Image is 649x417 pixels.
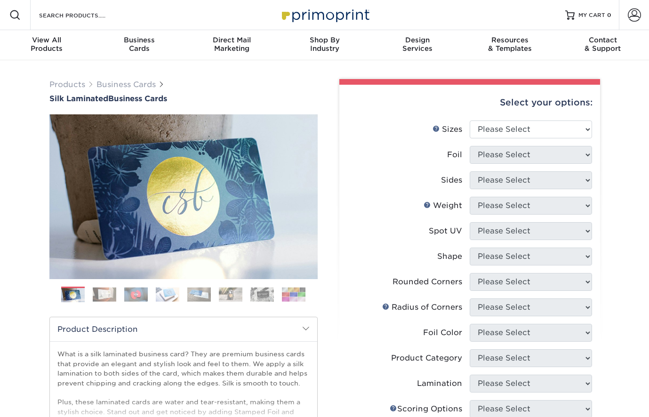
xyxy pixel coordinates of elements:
[38,9,130,21] input: SEARCH PRODUCTS.....
[219,287,242,302] img: Business Cards 06
[185,36,278,53] div: Marketing
[371,30,464,60] a: DesignServices
[441,175,462,186] div: Sides
[393,276,462,288] div: Rounded Corners
[185,36,278,44] span: Direct Mail
[156,287,179,302] img: Business Cards 04
[282,287,305,302] img: Business Cards 08
[371,36,464,53] div: Services
[382,302,462,313] div: Radius of Corners
[93,36,185,44] span: Business
[417,378,462,389] div: Lamination
[371,36,464,44] span: Design
[429,225,462,237] div: Spot UV
[447,149,462,160] div: Foil
[250,287,274,302] img: Business Cards 07
[278,36,371,44] span: Shop By
[391,353,462,364] div: Product Category
[187,287,211,302] img: Business Cards 05
[49,63,318,331] img: Silk Laminated 01
[556,36,649,44] span: Contact
[124,287,148,302] img: Business Cards 03
[278,30,371,60] a: Shop ByIndustry
[390,403,462,415] div: Scoring Options
[185,30,278,60] a: Direct MailMarketing
[93,36,185,53] div: Cards
[464,36,556,53] div: & Templates
[2,388,80,414] iframe: Google Customer Reviews
[578,11,605,19] span: MY CART
[424,200,462,211] div: Weight
[93,30,185,60] a: BusinessCards
[347,85,593,120] div: Select your options:
[278,5,372,25] img: Primoprint
[49,94,108,103] span: Silk Laminated
[61,283,85,307] img: Business Cards 01
[556,36,649,53] div: & Support
[93,287,116,302] img: Business Cards 02
[49,94,318,103] a: Silk LaminatedBusiness Cards
[607,12,611,18] span: 0
[423,327,462,338] div: Foil Color
[50,317,317,341] h2: Product Description
[96,80,156,89] a: Business Cards
[464,36,556,44] span: Resources
[433,124,462,135] div: Sizes
[556,30,649,60] a: Contact& Support
[49,94,318,103] h1: Business Cards
[437,251,462,262] div: Shape
[464,30,556,60] a: Resources& Templates
[278,36,371,53] div: Industry
[49,80,85,89] a: Products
